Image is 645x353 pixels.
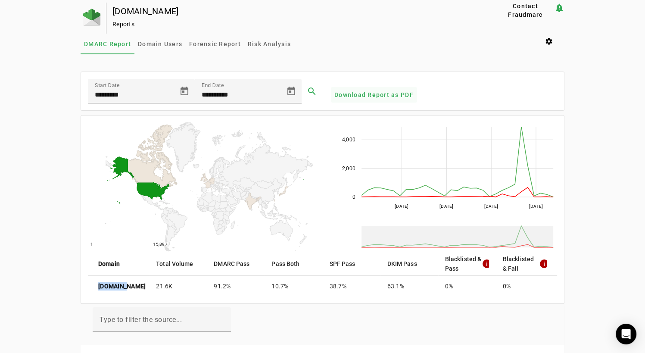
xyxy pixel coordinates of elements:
div: Reports [112,20,469,28]
button: Open calendar [281,81,302,102]
text: [DATE] [484,204,498,209]
span: Download Report as PDF [334,91,414,99]
span: Forensic Report [189,41,241,47]
text: 15,897 [153,242,168,247]
mat-icon: notification_important [554,3,564,13]
mat-cell: 21.6K [149,276,207,297]
button: Contact Fraudmarc [497,3,554,18]
div: [DOMAIN_NAME] [112,7,469,16]
text: 0 [352,194,355,200]
mat-label: End Date [202,82,224,88]
a: Risk Analysis [244,34,294,54]
mat-cell: 38.7% [323,276,380,297]
text: [DATE] [439,204,453,209]
text: [DATE] [529,204,543,209]
a: Domain Users [134,34,186,54]
span: DMARC Report [84,41,131,47]
text: 4,000 [342,137,355,143]
span: Domain Users [138,41,182,47]
mat-cell: 91.2% [207,276,265,297]
button: Download Report as PDF [331,87,417,103]
mat-header-cell: DMARC Pass [207,252,265,276]
strong: [DOMAIN_NAME] [98,282,146,291]
mat-header-cell: Blacklisted & Pass [438,252,496,276]
a: DMARC Report [81,34,134,54]
mat-header-cell: Blacklisted & Fail [496,252,557,276]
span: Contact Fraudmarc [500,2,551,19]
mat-icon: info [539,259,547,269]
a: Forensic Report [186,34,244,54]
div: Open Intercom Messenger [616,324,636,344]
button: Open calendar [174,81,195,102]
mat-icon: info [482,259,489,269]
mat-cell: 63.1% [380,276,438,297]
svg: A chart. [88,122,325,252]
mat-header-cell: DKIM Pass [380,252,438,276]
mat-label: Start Date [95,82,119,88]
mat-header-cell: SPF Pass [323,252,380,276]
mat-cell: 0% [496,276,557,297]
span: Risk Analysis [248,41,291,47]
mat-header-cell: Pass Both [265,252,322,276]
text: 2,000 [342,165,355,171]
text: 1 [90,242,93,247]
img: Fraudmarc Logo [83,9,100,26]
strong: Domain [98,259,120,269]
text: [DATE] [395,204,409,209]
mat-header-cell: Total Volume [149,252,207,276]
mat-cell: 0% [438,276,496,297]
mat-cell: 10.7% [265,276,322,297]
mat-label: Type to filter the source... [100,316,182,324]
